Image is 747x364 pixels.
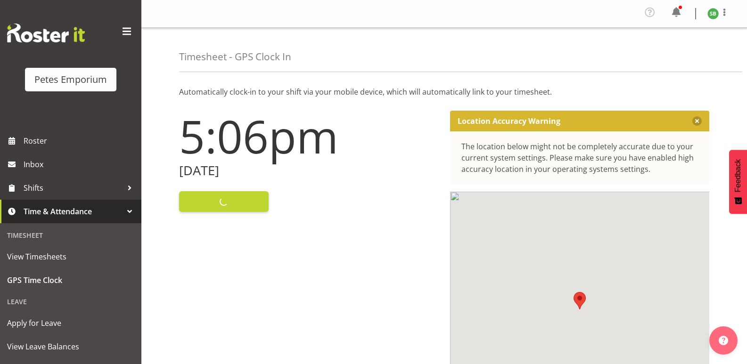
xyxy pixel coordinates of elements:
p: Automatically clock-in to your shift via your mobile device, which will automatically link to you... [179,86,709,97]
span: Roster [24,134,137,148]
span: Apply for Leave [7,316,134,330]
img: stephanie-burden9828.jpg [707,8,719,19]
div: The location below might not be completely accurate due to your current system settings. Please m... [461,141,698,175]
a: View Leave Balances [2,335,139,358]
a: View Timesheets [2,245,139,268]
img: Rosterit website logo [7,24,85,42]
div: Leave [2,292,139,311]
span: View Leave Balances [7,340,134,354]
span: Inbox [24,157,137,171]
div: Petes Emporium [34,73,107,87]
span: Feedback [734,159,742,192]
span: GPS Time Clock [7,273,134,287]
button: Feedback - Show survey [729,150,747,214]
img: help-xxl-2.png [719,336,728,345]
button: Close message [692,116,702,126]
h2: [DATE] [179,163,439,178]
p: Location Accuracy Warning [458,116,560,126]
span: View Timesheets [7,250,134,264]
a: GPS Time Clock [2,268,139,292]
div: Timesheet [2,226,139,245]
span: Shifts [24,181,123,195]
h1: 5:06pm [179,111,439,162]
a: Apply for Leave [2,311,139,335]
span: Time & Attendance [24,204,123,218]
h4: Timesheet - GPS Clock In [179,51,291,62]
